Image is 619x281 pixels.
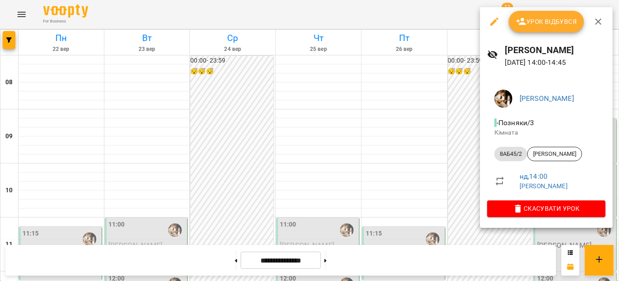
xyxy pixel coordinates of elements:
[520,182,568,190] a: [PERSON_NAME]
[487,200,606,217] button: Скасувати Урок
[494,150,527,158] span: 8АБ45/2
[505,43,606,57] h6: [PERSON_NAME]
[494,203,598,214] span: Скасувати Урок
[527,147,582,161] div: [PERSON_NAME]
[516,16,577,27] span: Урок відбувся
[520,172,547,181] a: нд , 14:00
[505,57,606,68] p: [DATE] 14:00 - 14:45
[494,118,536,127] span: - Позняки/3
[528,150,582,158] span: [PERSON_NAME]
[494,128,598,137] p: Кімната
[509,11,584,32] button: Урок відбувся
[494,90,512,108] img: 0162ea527a5616b79ea1cf03ccdd73a5.jpg
[520,94,574,103] a: [PERSON_NAME]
